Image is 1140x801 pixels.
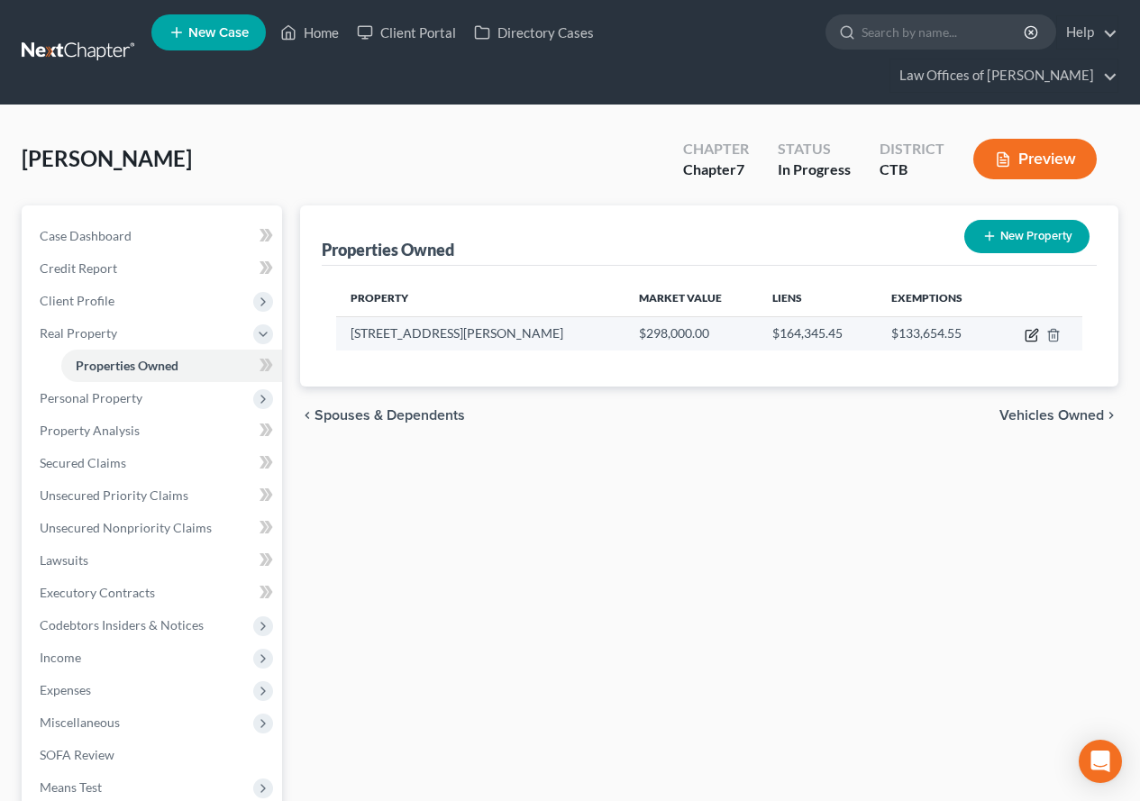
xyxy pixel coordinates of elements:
[964,220,1090,253] button: New Property
[25,577,282,609] a: Executory Contracts
[40,715,120,730] span: Miscellaneous
[40,552,88,568] span: Lawsuits
[862,15,1026,49] input: Search by name...
[40,650,81,665] span: Income
[736,160,744,177] span: 7
[40,423,140,438] span: Property Analysis
[40,293,114,308] span: Client Profile
[877,316,997,350] td: $133,654.55
[880,159,944,180] div: CTB
[40,617,204,633] span: Codebtors Insiders & Notices
[973,139,1097,179] button: Preview
[25,414,282,447] a: Property Analysis
[40,260,117,276] span: Credit Report
[76,358,178,373] span: Properties Owned
[25,252,282,285] a: Credit Report
[1079,740,1122,783] div: Open Intercom Messenger
[40,682,91,697] span: Expenses
[300,408,315,423] i: chevron_left
[683,159,749,180] div: Chapter
[999,408,1118,423] button: Vehicles Owned chevron_right
[271,16,348,49] a: Home
[625,316,758,350] td: $298,000.00
[336,280,625,316] th: Property
[40,455,126,470] span: Secured Claims
[40,585,155,600] span: Executory Contracts
[40,779,102,795] span: Means Test
[300,408,465,423] button: chevron_left Spouses & Dependents
[877,280,997,316] th: Exemptions
[778,159,851,180] div: In Progress
[25,220,282,252] a: Case Dashboard
[999,408,1104,423] span: Vehicles Owned
[683,139,749,159] div: Chapter
[25,544,282,577] a: Lawsuits
[25,447,282,479] a: Secured Claims
[40,747,114,762] span: SOFA Review
[1104,408,1118,423] i: chevron_right
[40,390,142,405] span: Personal Property
[758,316,876,350] td: $164,345.45
[880,139,944,159] div: District
[40,487,188,503] span: Unsecured Priority Claims
[40,228,132,243] span: Case Dashboard
[25,739,282,771] a: SOFA Review
[188,26,249,40] span: New Case
[40,520,212,535] span: Unsecured Nonpriority Claims
[778,139,851,159] div: Status
[25,479,282,512] a: Unsecured Priority Claims
[465,16,603,49] a: Directory Cases
[22,145,192,171] span: [PERSON_NAME]
[40,325,117,341] span: Real Property
[625,280,758,316] th: Market Value
[61,350,282,382] a: Properties Owned
[1057,16,1117,49] a: Help
[322,239,454,260] div: Properties Owned
[348,16,465,49] a: Client Portal
[890,59,1117,92] a: Law Offices of [PERSON_NAME]
[25,512,282,544] a: Unsecured Nonpriority Claims
[315,408,465,423] span: Spouses & Dependents
[336,316,625,350] td: [STREET_ADDRESS][PERSON_NAME]
[758,280,876,316] th: Liens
